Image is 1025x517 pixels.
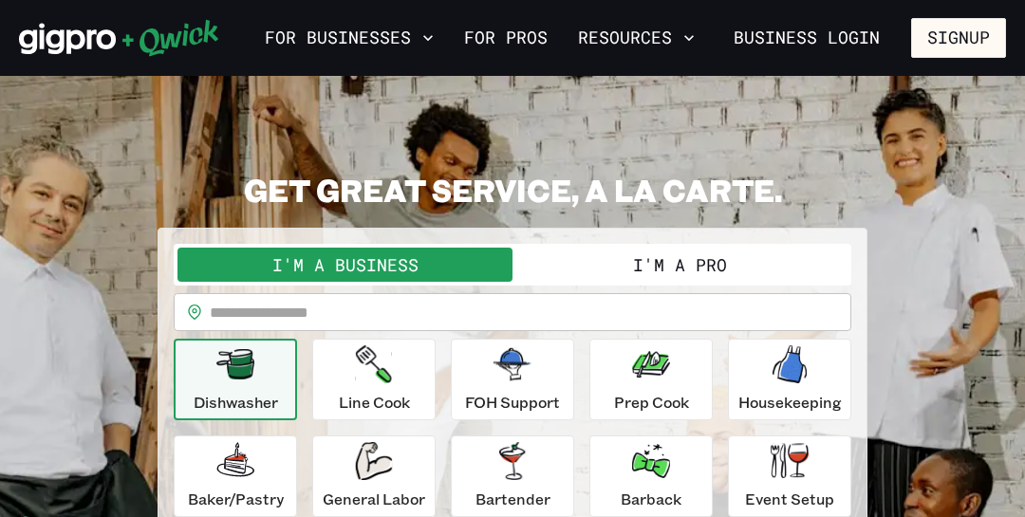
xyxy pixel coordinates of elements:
[339,391,410,414] p: Line Cook
[194,391,278,414] p: Dishwasher
[312,339,436,420] button: Line Cook
[738,391,842,414] p: Housekeeping
[911,18,1006,58] button: Signup
[570,22,702,54] button: Resources
[728,435,851,517] button: Event Setup
[614,391,689,414] p: Prep Cook
[257,22,441,54] button: For Businesses
[475,488,550,510] p: Bartender
[457,22,555,54] a: For Pros
[465,391,560,414] p: FOH Support
[451,339,574,420] button: FOH Support
[728,339,851,420] button: Housekeeping
[621,488,681,510] p: Barback
[589,339,713,420] button: Prep Cook
[174,339,297,420] button: Dishwasher
[174,435,297,517] button: Baker/Pastry
[177,248,512,282] button: I'm a Business
[188,488,284,510] p: Baker/Pastry
[745,488,834,510] p: Event Setup
[323,488,425,510] p: General Labor
[158,171,867,209] h2: GET GREAT SERVICE, A LA CARTE.
[512,248,848,282] button: I'm a Pro
[312,435,436,517] button: General Labor
[589,435,713,517] button: Barback
[717,18,896,58] a: Business Login
[451,435,574,517] button: Bartender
